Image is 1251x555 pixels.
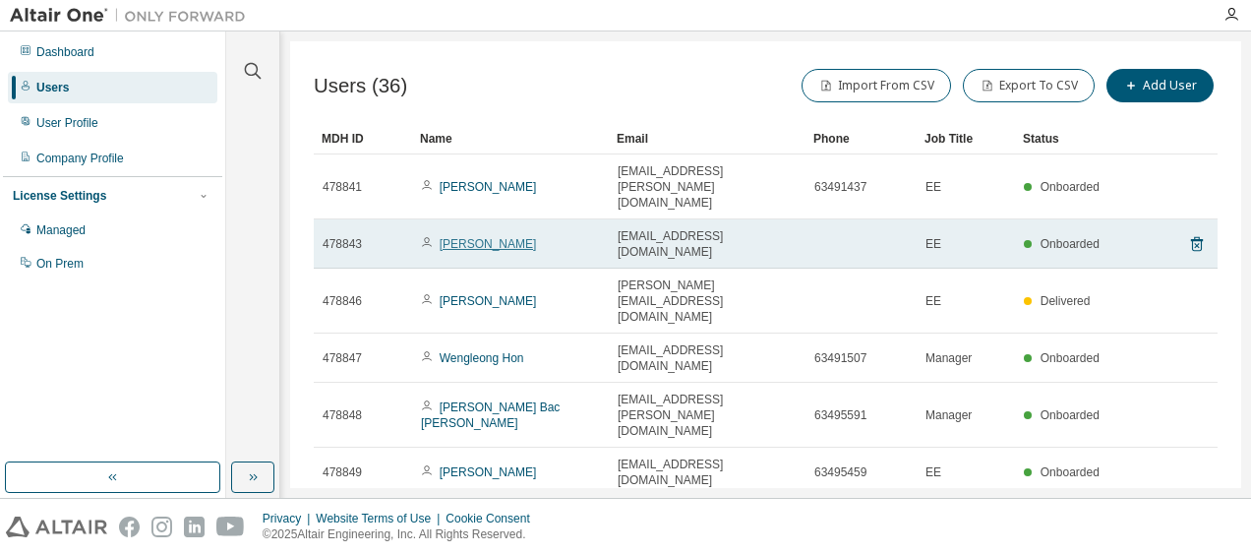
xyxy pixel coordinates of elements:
[421,401,560,430] a: [PERSON_NAME] Bac [PERSON_NAME]
[316,511,446,526] div: Website Terms of Use
[925,293,941,309] span: EE
[440,351,524,365] a: Wengleong Hon
[925,236,941,252] span: EE
[618,457,797,488] span: [EMAIL_ADDRESS][DOMAIN_NAME]
[184,517,205,537] img: linkedin.svg
[924,123,1007,154] div: Job Title
[1041,351,1100,365] span: Onboarded
[440,180,537,194] a: [PERSON_NAME]
[814,350,866,366] span: 63491507
[323,350,362,366] span: 478847
[314,75,407,97] span: Users (36)
[323,464,362,480] span: 478849
[1041,237,1100,251] span: Onboarded
[440,465,537,479] a: [PERSON_NAME]
[618,392,797,439] span: [EMAIL_ADDRESS][PERSON_NAME][DOMAIN_NAME]
[963,69,1095,102] button: Export To CSV
[6,517,107,537] img: altair_logo.svg
[10,6,256,26] img: Altair One
[440,237,537,251] a: [PERSON_NAME]
[216,517,245,537] img: youtube.svg
[1023,123,1105,154] div: Status
[617,123,798,154] div: Email
[36,44,94,60] div: Dashboard
[618,228,797,260] span: [EMAIL_ADDRESS][DOMAIN_NAME]
[263,526,542,543] p: © 2025 Altair Engineering, Inc. All Rights Reserved.
[1041,180,1100,194] span: Onboarded
[263,511,316,526] div: Privacy
[618,277,797,325] span: [PERSON_NAME][EMAIL_ADDRESS][DOMAIN_NAME]
[925,350,972,366] span: Manager
[323,407,362,423] span: 478848
[323,293,362,309] span: 478846
[814,407,866,423] span: 63495591
[925,407,972,423] span: Manager
[814,464,866,480] span: 63495459
[618,163,797,211] span: [EMAIL_ADDRESS][PERSON_NAME][DOMAIN_NAME]
[925,179,941,195] span: EE
[802,69,951,102] button: Import From CSV
[323,236,362,252] span: 478843
[36,151,124,166] div: Company Profile
[323,179,362,195] span: 478841
[1041,294,1091,308] span: Delivered
[813,123,909,154] div: Phone
[446,511,541,526] div: Cookie Consent
[36,222,86,238] div: Managed
[151,517,172,537] img: instagram.svg
[925,464,941,480] span: EE
[322,123,404,154] div: MDH ID
[13,188,106,204] div: License Settings
[36,256,84,272] div: On Prem
[36,115,98,131] div: User Profile
[618,342,797,374] span: [EMAIL_ADDRESS][DOMAIN_NAME]
[1106,69,1214,102] button: Add User
[36,80,69,95] div: Users
[440,294,537,308] a: [PERSON_NAME]
[1041,465,1100,479] span: Onboarded
[119,517,140,537] img: facebook.svg
[814,179,866,195] span: 63491437
[1041,408,1100,422] span: Onboarded
[420,123,601,154] div: Name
